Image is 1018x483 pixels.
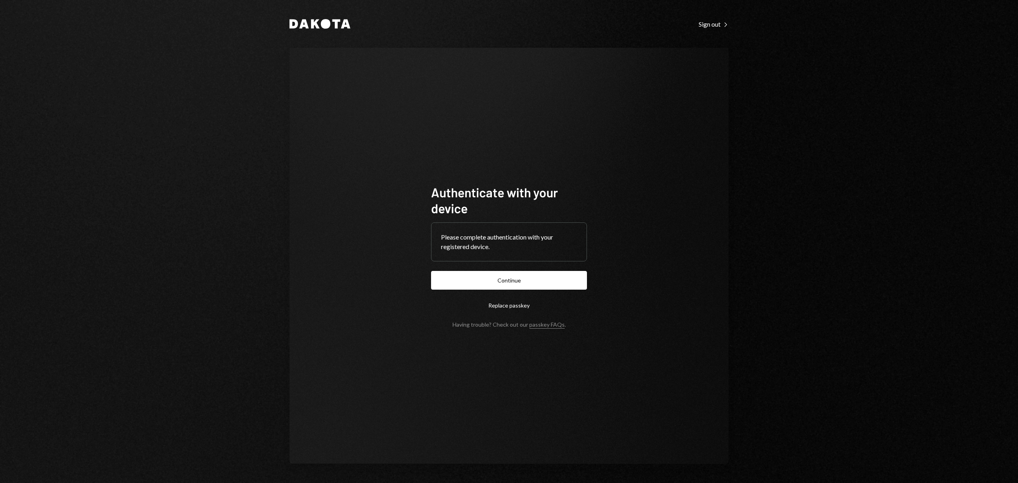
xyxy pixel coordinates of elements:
a: Sign out [699,19,729,28]
div: Please complete authentication with your registered device. [441,232,577,251]
div: Sign out [699,20,729,28]
a: passkey FAQs [529,321,565,329]
button: Replace passkey [431,296,587,315]
button: Continue [431,271,587,290]
h1: Authenticate with your device [431,184,587,216]
div: Having trouble? Check out our . [453,321,566,328]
